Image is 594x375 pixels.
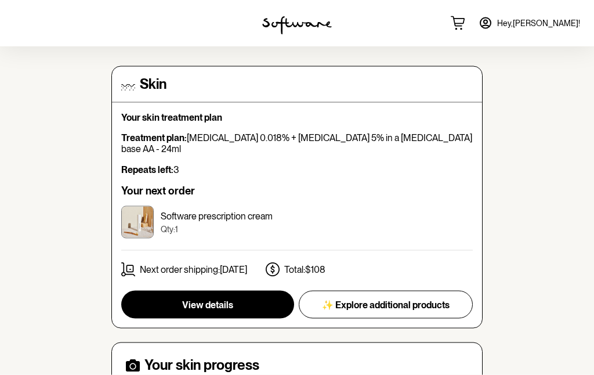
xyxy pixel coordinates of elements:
[182,300,233,311] span: View details
[299,291,473,319] button: ✨ Explore additional products
[497,19,580,28] span: Hey, [PERSON_NAME] !
[161,225,273,235] p: Qty: 1
[121,132,473,154] p: [MEDICAL_DATA] 0.018% + [MEDICAL_DATA] 5% in a [MEDICAL_DATA] base AA - 24ml
[322,300,450,311] span: ✨ Explore additional products
[284,264,325,275] p: Total: $108
[140,76,166,93] h4: Skin
[121,206,154,239] img: ckrj7zkjy00033h5xptmbqh6o.jpg
[144,357,259,374] h4: Your skin progress
[121,164,173,175] strong: Repeats left:
[121,185,473,197] h6: Your next order
[121,112,473,123] p: Your skin treatment plan
[262,16,332,35] img: software logo
[121,132,187,143] strong: Treatment plan:
[140,264,247,275] p: Next order shipping: [DATE]
[161,211,273,222] p: Software prescription cream
[121,291,294,319] button: View details
[472,9,587,37] a: Hey,[PERSON_NAME]!
[121,164,473,175] p: 3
